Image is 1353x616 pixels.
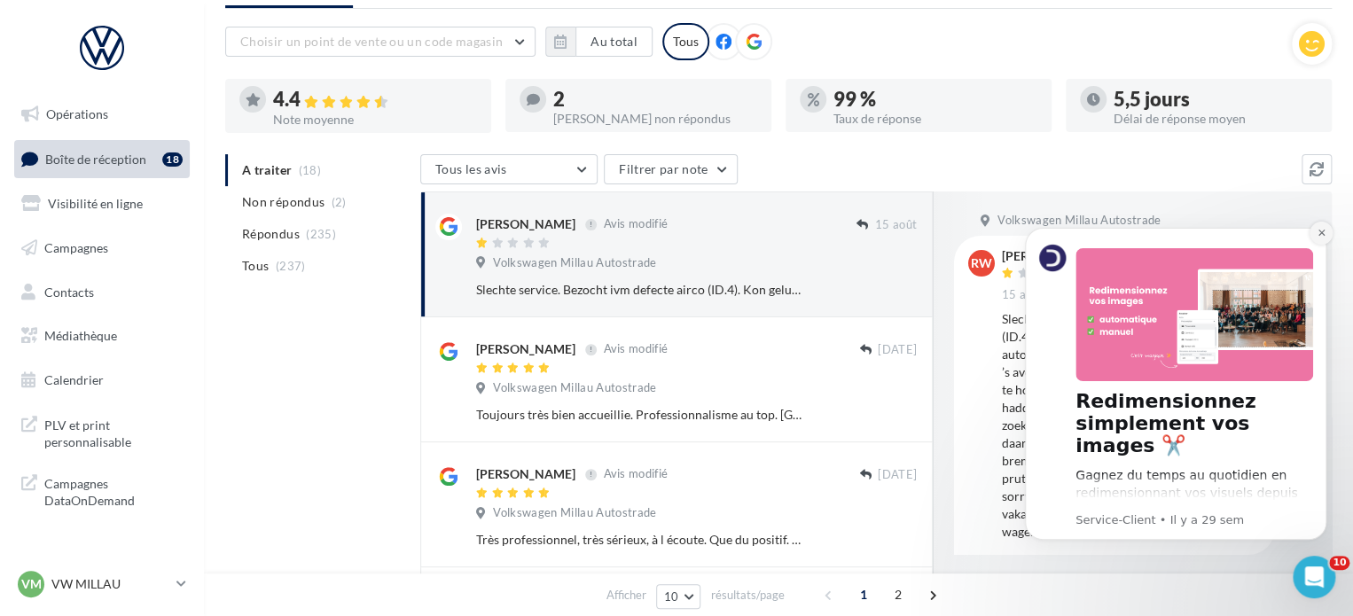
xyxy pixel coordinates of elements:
[11,362,193,399] a: Calendrier
[884,581,912,609] span: 2
[493,255,656,271] span: Volkswagen Millau Autostrade
[553,90,757,109] div: 2
[1114,113,1318,125] div: Délai de réponse moyen
[11,464,193,517] a: Campagnes DataOnDemand
[44,284,94,299] span: Contacts
[878,342,917,358] span: [DATE]
[45,151,146,166] span: Boîte de réception
[276,259,306,273] span: (237)
[662,23,709,60] div: Tous
[603,467,668,481] span: Avis modifié
[493,505,656,521] span: Volkswagen Millau Autostrade
[849,581,878,609] span: 1
[162,152,183,167] div: 18
[476,281,802,299] div: Slechte service. Bezocht ivm defecte airco (ID.4). Kon gelukkig een paar dagen later de auto bren...
[875,217,917,233] span: 15 août
[545,27,653,57] button: Au total
[48,196,143,211] span: Visibilité en ligne
[420,154,598,184] button: Tous les avis
[603,342,668,356] span: Avis modifié
[878,467,917,483] span: [DATE]
[242,193,325,211] span: Non répondus
[656,584,701,609] button: 10
[46,106,108,121] span: Opérations
[242,257,269,275] span: Tous
[11,140,193,178] a: Boîte de réception18
[11,406,193,458] a: PLV et print personnalisable
[604,154,738,184] button: Filtrer par note
[606,587,646,604] span: Afficher
[971,254,992,272] span: RW
[306,227,336,241] span: (235)
[332,195,347,209] span: (2)
[14,567,190,601] a: VM VW MILLAU
[21,575,42,593] span: VM
[44,413,183,451] span: PLV et print personnalisable
[575,27,653,57] button: Au total
[242,225,300,243] span: Répondus
[1329,556,1349,570] span: 10
[493,380,656,396] span: Volkswagen Millau Autostrade
[44,328,117,343] span: Médiathèque
[273,113,477,126] div: Note moyenne
[51,575,169,593] p: VW MILLAU
[476,406,802,424] div: Toujours très bien accueillie. Professionnalisme au top. [GEOGRAPHIC_DATA]
[11,274,193,311] a: Contacts
[710,587,784,604] span: résultats/page
[476,465,575,483] div: [PERSON_NAME]
[833,90,1037,109] div: 99 %
[664,589,679,604] span: 10
[435,161,507,176] span: Tous les avis
[11,230,193,267] a: Campagnes
[11,317,193,355] a: Médiathèque
[44,472,183,510] span: Campagnes DataOnDemand
[998,201,1353,568] iframe: Intercom notifications message
[1293,556,1335,598] iframe: Intercom live chat
[11,96,193,133] a: Opérations
[11,185,193,222] a: Visibilité en ligne
[44,372,104,387] span: Calendrier
[833,113,1037,125] div: Taux de réponse
[603,217,668,231] span: Avis modifié
[553,113,757,125] div: [PERSON_NAME] non répondus
[1114,90,1318,109] div: 5,5 jours
[44,240,108,255] span: Campagnes
[476,215,575,233] div: [PERSON_NAME]
[240,34,503,49] span: Choisir un point de vente ou un code magasin
[476,340,575,358] div: [PERSON_NAME]
[273,90,477,110] div: 4.4
[476,531,802,549] div: Très professionnel, très sérieux, à l écoute. Que du positif. D ailleurs après l acquisition d un...
[225,27,536,57] button: Choisir un point de vente ou un code magasin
